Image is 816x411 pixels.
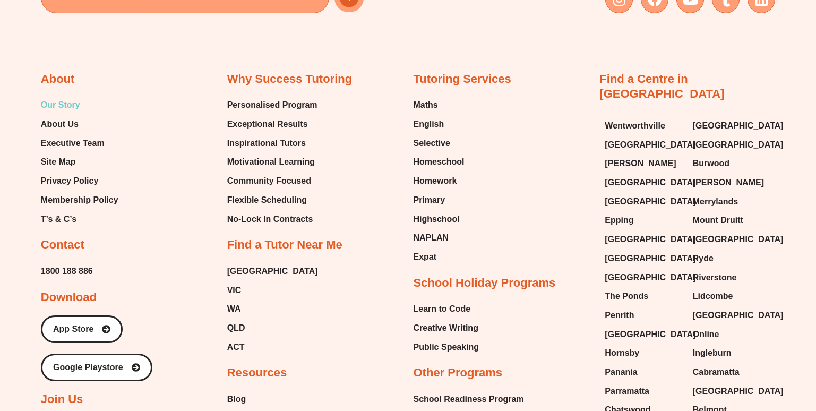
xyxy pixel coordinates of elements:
[605,194,682,210] a: [GEOGRAPHIC_DATA]
[693,251,770,267] a: Ryde
[227,320,318,336] a: QLD
[693,175,770,191] a: [PERSON_NAME]
[414,249,465,265] a: Expat
[41,392,83,407] h2: Join Us
[693,251,714,267] span: Ryde
[414,116,444,132] span: English
[605,288,648,304] span: The Ponds
[227,263,318,279] a: [GEOGRAPHIC_DATA]
[227,391,246,407] span: Blog
[41,97,118,113] a: Our Story
[414,320,478,336] span: Creative Writing
[41,192,118,208] a: Membership Policy
[41,173,99,189] span: Privacy Policy
[693,232,770,247] a: [GEOGRAPHIC_DATA]
[227,192,307,208] span: Flexible Scheduling
[693,212,743,228] span: Mount Druitt
[41,97,80,113] span: Our Story
[693,156,770,172] a: Burwood
[227,339,245,355] span: ACT
[227,173,317,189] a: Community Focused
[605,156,682,172] a: [PERSON_NAME]
[693,118,784,134] span: [GEOGRAPHIC_DATA]
[41,290,97,305] h2: Download
[414,301,471,317] span: Learn to Code
[414,154,465,170] a: Homeschool
[227,192,317,208] a: Flexible Scheduling
[41,354,152,381] a: Google Playstore
[41,116,118,132] a: About Us
[41,173,118,189] a: Privacy Policy
[414,192,465,208] a: Primary
[414,276,556,291] h2: School Holiday Programs
[414,230,449,246] span: NAPLAN
[693,194,738,210] span: Merrylands
[227,282,318,298] a: VIC
[605,137,695,153] span: [GEOGRAPHIC_DATA]
[227,154,317,170] a: Motivational Learning
[41,211,76,227] span: T’s & C’s
[53,363,123,372] span: Google Playstore
[414,339,479,355] a: Public Speaking
[41,237,84,253] h2: Contact
[227,237,342,253] h2: Find a Tutor Near Me
[693,137,770,153] a: [GEOGRAPHIC_DATA]
[414,72,511,87] h2: Tutoring Services
[693,288,770,304] a: Lidcombe
[693,118,770,134] a: [GEOGRAPHIC_DATA]
[41,211,118,227] a: T’s & C’s
[693,175,764,191] span: [PERSON_NAME]
[605,194,695,210] span: [GEOGRAPHIC_DATA]
[227,320,245,336] span: QLD
[227,173,311,189] span: Community Focused
[227,116,317,132] a: Exceptional Results
[605,345,639,361] span: Hornsby
[599,72,724,101] a: Find a Centre in [GEOGRAPHIC_DATA]
[227,391,354,407] a: Blog
[227,282,242,298] span: VIC
[53,325,93,333] span: App Store
[227,301,318,317] a: WA
[414,249,437,265] span: Expat
[414,301,479,317] a: Learn to Code
[693,288,733,304] span: Lidcombe
[414,230,465,246] a: NAPLAN
[41,135,105,151] span: Executive Team
[227,211,317,227] a: No-Lock In Contracts
[605,251,695,267] span: [GEOGRAPHIC_DATA]
[41,154,76,170] span: Site Map
[414,365,503,381] h2: Other Programs
[414,97,465,113] a: Maths
[227,135,317,151] a: Inspirational Tutors
[605,118,682,134] a: Wentworthville
[414,97,438,113] span: Maths
[639,291,816,411] iframe: Chat Widget
[414,211,460,227] span: Highschool
[693,232,784,247] span: [GEOGRAPHIC_DATA]
[41,154,118,170] a: Site Map
[693,270,770,286] a: Riverstone
[605,118,665,134] span: Wentworthville
[605,383,682,399] a: Parramatta
[693,212,770,228] a: Mount Druitt
[605,364,637,380] span: Panania
[414,391,524,407] a: School Readiness Program
[227,211,313,227] span: No-Lock In Contracts
[227,72,353,87] h2: Why Success Tutoring
[605,288,682,304] a: The Ponds
[41,72,75,87] h2: About
[414,173,465,189] a: Homework
[41,263,93,279] a: 1800 188 886
[227,116,308,132] span: Exceptional Results
[605,212,682,228] a: Epping
[414,192,445,208] span: Primary
[414,135,465,151] a: Selective
[693,194,770,210] a: Merrylands
[693,156,729,172] span: Burwood
[605,232,682,247] a: [GEOGRAPHIC_DATA]
[605,156,676,172] span: [PERSON_NAME]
